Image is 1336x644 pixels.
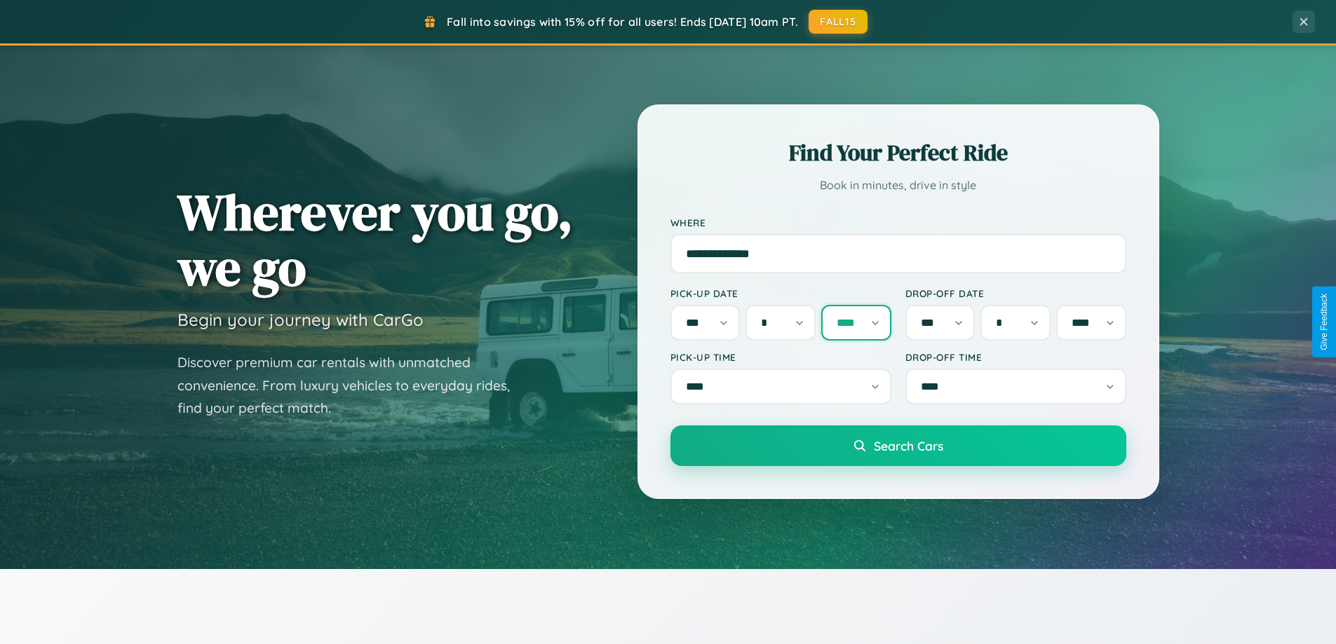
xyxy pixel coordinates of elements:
h2: Find Your Perfect Ride [670,137,1126,168]
label: Drop-off Date [905,287,1126,299]
label: Pick-up Time [670,351,891,363]
label: Where [670,217,1126,228]
h3: Begin your journey with CarGo [177,309,424,330]
label: Pick-up Date [670,287,891,299]
button: Search Cars [670,425,1126,466]
span: Fall into savings with 15% off for all users! Ends [DATE] 10am PT. [447,15,798,29]
p: Discover premium car rentals with unmatched convenience. From luxury vehicles to everyday rides, ... [177,351,528,420]
h1: Wherever you go, we go [177,184,573,295]
button: FALL15 [809,10,868,34]
span: Search Cars [874,438,943,453]
div: Give Feedback [1319,294,1329,350]
label: Drop-off Time [905,351,1126,363]
p: Book in minutes, drive in style [670,175,1126,196]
